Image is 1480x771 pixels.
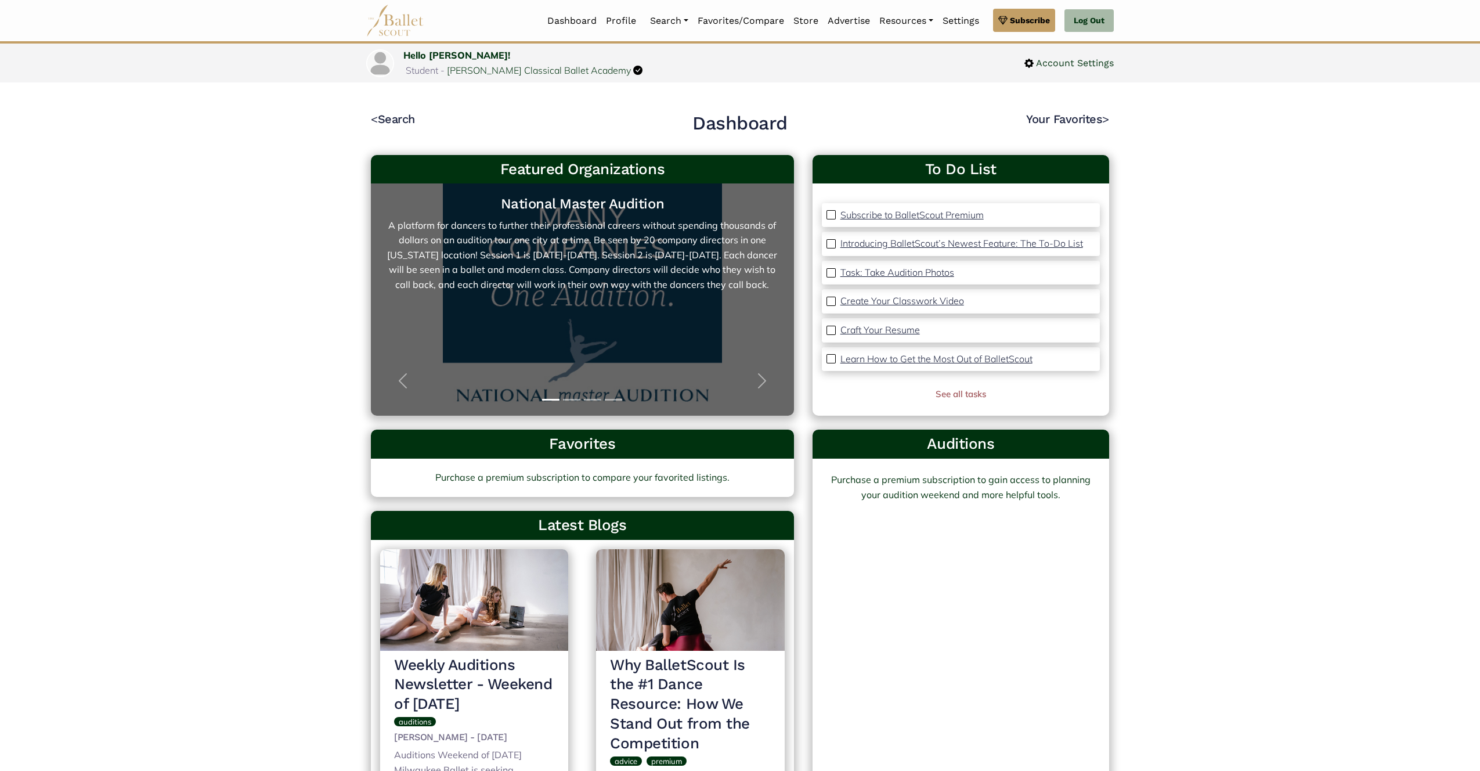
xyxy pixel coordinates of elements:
[447,64,631,76] a: [PERSON_NAME] Classical Ballet Academy
[371,111,378,126] code: <
[406,64,438,76] span: Student
[380,549,568,651] img: header_image.img
[382,195,782,213] h5: National Master Audition
[840,237,1083,249] p: Introducing BalletScout’s Newest Feature: The To-Do List
[371,112,415,126] a: <Search
[645,9,693,33] a: Search
[543,9,601,33] a: Dashboard
[1034,56,1114,71] span: Account Settings
[399,717,431,726] span: auditions
[822,434,1100,454] h3: Auditions
[563,393,580,406] button: Slide 2
[936,388,986,399] a: See all tasks
[441,64,445,76] span: -
[840,323,920,338] a: Craft Your Resume
[1026,112,1109,126] a: Your Favorites
[938,9,984,33] a: Settings
[875,9,938,33] a: Resources
[840,265,954,280] a: Task: Take Audition Photos
[789,9,823,33] a: Store
[394,655,554,714] h3: Weekly Auditions Newsletter - Weekend of [DATE]
[371,459,794,497] a: Purchase a premium subscription to compare your favorited listings.
[610,655,770,754] h3: Why BalletScout Is the #1 Dance Resource: How We Stand Out from the Competition
[840,295,964,307] p: Create Your Classwork Video
[382,195,782,404] a: National Master AuditionA platform for dancers to further their professional careers without spen...
[840,209,984,221] p: Subscribe to BalletScout Premium
[831,474,1091,500] a: Purchase a premium subscription to gain access to planning your audition weekend and more helpful...
[1102,111,1109,126] code: >
[380,160,785,179] h3: Featured Organizations
[403,49,510,61] a: Hello [PERSON_NAME]!
[651,756,682,766] span: premium
[601,9,641,33] a: Profile
[822,160,1100,179] a: To Do List
[823,9,875,33] a: Advertise
[840,294,964,309] a: Create Your Classwork Video
[1010,14,1050,27] span: Subscribe
[998,14,1008,27] img: gem.svg
[840,352,1033,367] a: Learn How to Get the Most Out of BalletScout
[840,208,984,223] a: Subscribe to BalletScout Premium
[584,393,601,406] button: Slide 3
[605,393,622,406] button: Slide 4
[367,51,393,76] img: profile picture
[380,516,785,535] h3: Latest Blogs
[596,549,784,651] img: header_image.img
[692,111,788,136] h2: Dashboard
[1064,9,1114,33] a: Log Out
[840,266,954,278] p: Task: Take Audition Photos
[380,434,785,454] h3: Favorites
[993,9,1055,32] a: Subscribe
[542,393,559,406] button: Slide 1
[394,732,554,744] h5: [PERSON_NAME] - [DATE]
[615,756,637,766] span: advice
[840,324,920,336] p: Craft Your Resume
[840,353,1033,365] p: Learn How to Get the Most Out of BalletScout
[840,236,1083,251] a: Introducing BalletScout’s Newest Feature: The To-Do List
[1024,56,1114,71] a: Account Settings
[693,9,789,33] a: Favorites/Compare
